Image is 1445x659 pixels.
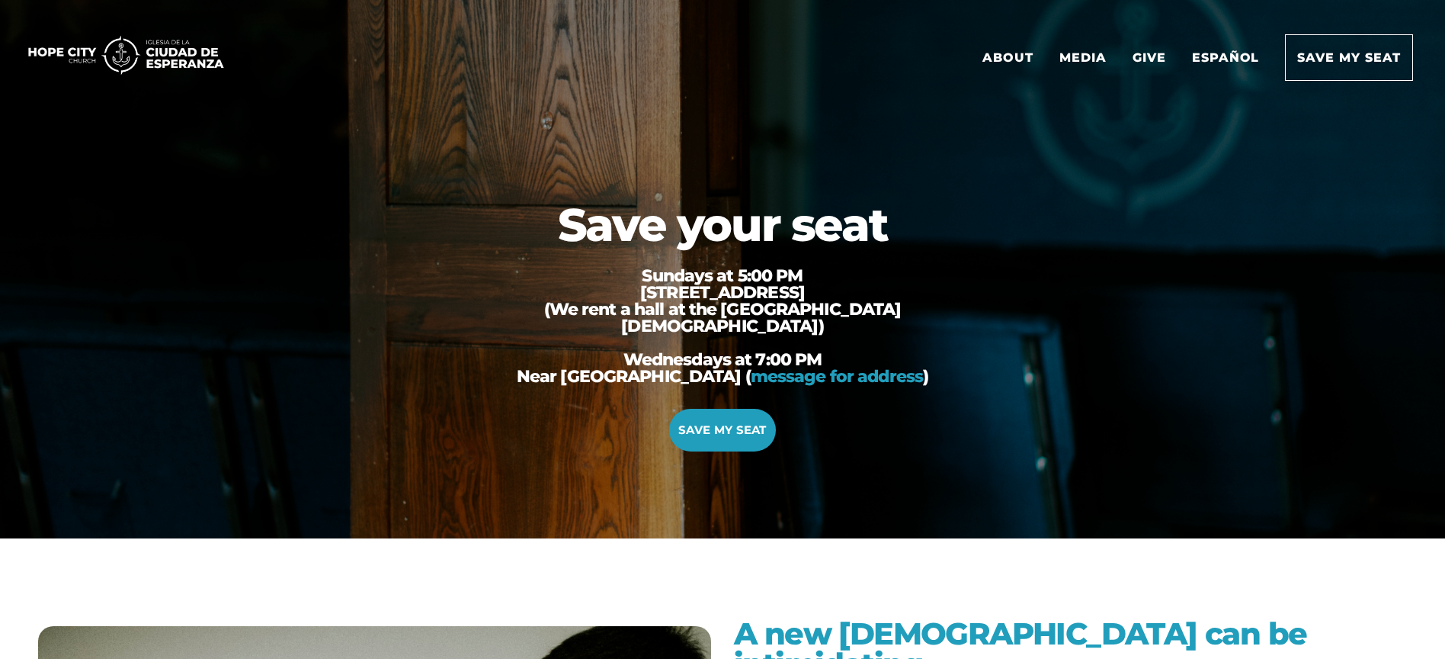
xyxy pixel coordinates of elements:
h3: Sundays at 5:00 PM [STREET_ADDRESS] (We rent a hall at the [GEOGRAPHIC_DATA][DEMOGRAPHIC_DATA]) W... [475,268,970,385]
a: Save my seat [669,409,776,452]
img: 11035415_1725x350_500.png [15,33,236,78]
a: Save my seat [1285,34,1413,81]
a: About [971,35,1045,80]
a: Media [1048,35,1118,80]
a: Give [1121,35,1177,80]
a: Español [1181,35,1271,80]
h1: Save your seat [479,202,966,248]
a: message for address [751,366,923,387]
b: Save my seat [678,423,767,437]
